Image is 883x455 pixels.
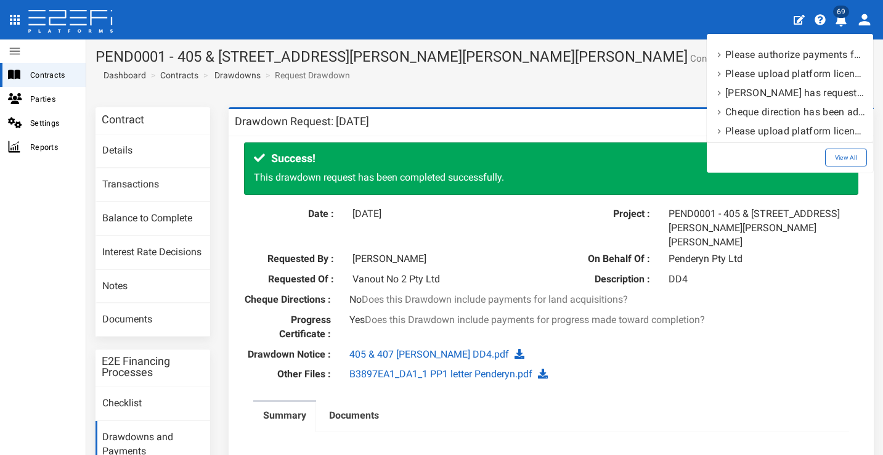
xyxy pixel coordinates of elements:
p: Cheque direction has been added. Please update balance to cost of Drawdown 1 for the contract EST... [725,105,866,119]
p: Richard McKeon has requested Drawdown 1 for the contract Test Facility [725,86,866,100]
p: Please upload platform licence fees for Drawdown 1 for the contract Test Facility [725,67,866,81]
a: Cheque direction has been added. Please update balance to cost of Drawdown 1 for the contract EST... [713,102,867,121]
a: Richard McKeon has requested Drawdown 1 for the contract Test Facility [713,83,867,102]
p: Please authorize payments for Drawdown 1 for the contract Test Facility [725,47,866,62]
a: Please authorize payments for Drawdown 1 for the contract Test Facility [713,45,867,64]
a: Please upload platform licence fees for Drawdown 1 for the contract Test Facility [713,64,867,83]
p: Please upload platform licence fees for Drawdown 1 for the contract ESTA0001 - 112 Gross Avenue, ... [725,124,866,138]
a: View All [825,149,867,166]
a: Please upload platform licence fees for Drawdown 1 for the contract ESTA0001 - 112 Gross Avenue, ... [713,121,867,141]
